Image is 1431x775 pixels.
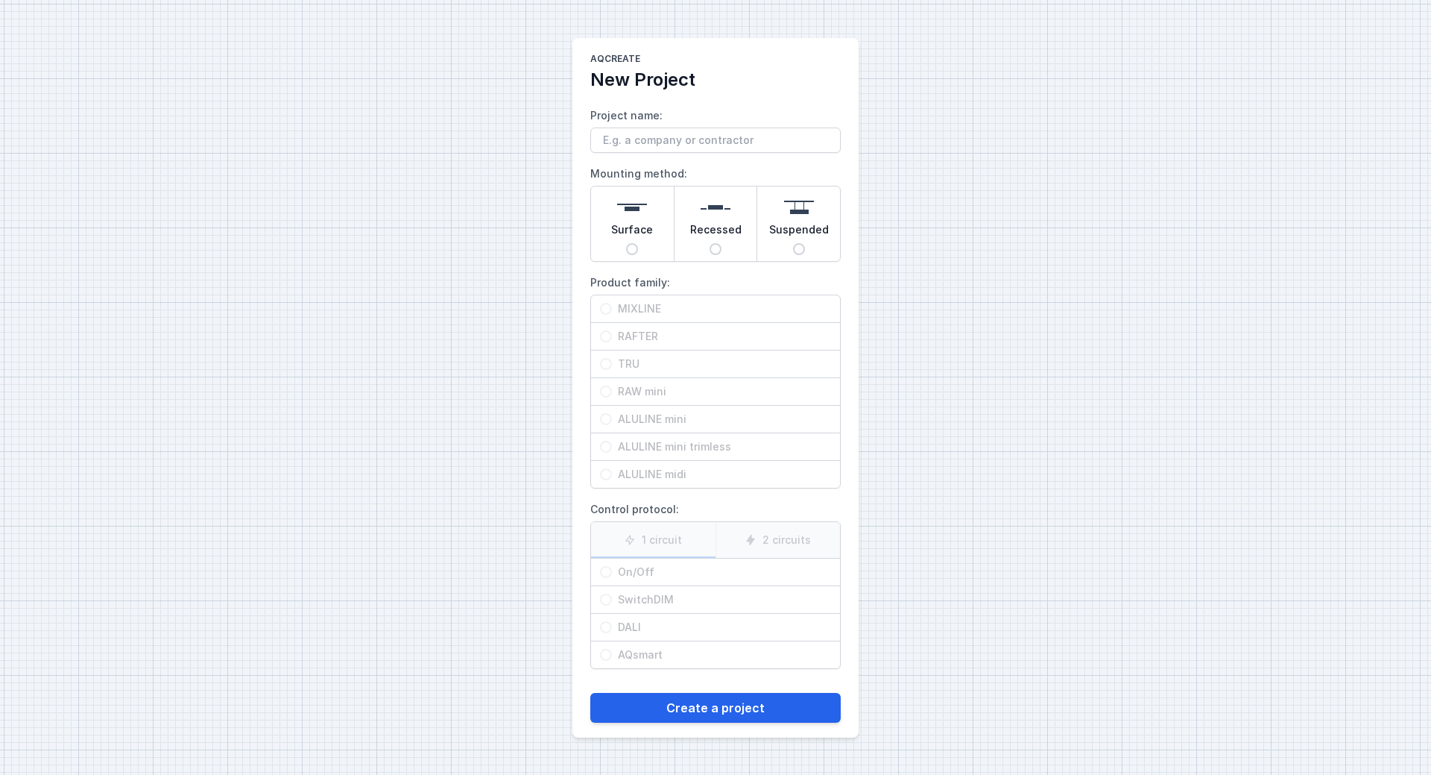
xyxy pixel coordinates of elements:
[793,243,805,255] input: Suspended
[769,222,829,243] span: Suspended
[617,192,647,222] img: surface.svg
[590,68,841,92] h2: New Project
[690,222,742,243] span: Recessed
[590,53,841,68] h1: AQcreate
[701,192,730,222] img: recessed.svg
[626,243,638,255] input: Surface
[590,271,841,489] label: Product family:
[590,162,841,262] label: Mounting method:
[710,243,721,255] input: Recessed
[590,128,841,153] input: Project name:
[590,693,841,723] button: Create a project
[611,222,653,243] span: Surface
[590,498,841,669] label: Control protocol:
[784,192,814,222] img: suspended.svg
[590,104,841,153] label: Project name:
